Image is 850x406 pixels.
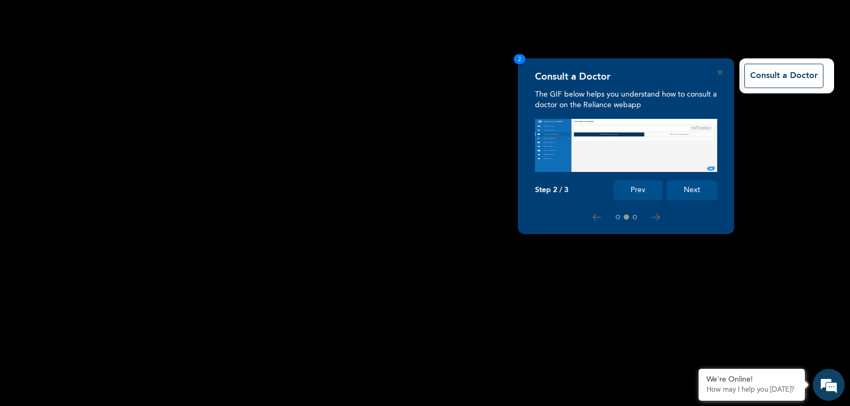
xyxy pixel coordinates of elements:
[614,180,662,200] button: Prev
[535,186,568,195] p: Step 2 / 3
[514,54,525,64] span: 2
[707,386,797,394] p: How may I help you today?
[718,70,722,75] button: Close
[535,71,610,83] h4: Consult a Doctor
[667,180,717,200] button: Next
[535,89,717,110] p: The GIF below helps you understand how to consult a doctor on the Reliance webapp
[535,119,717,172] img: consult_tour.f0374f2500000a21e88d.gif
[707,375,797,384] div: We're Online!
[744,64,823,88] button: Consult a Doctor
